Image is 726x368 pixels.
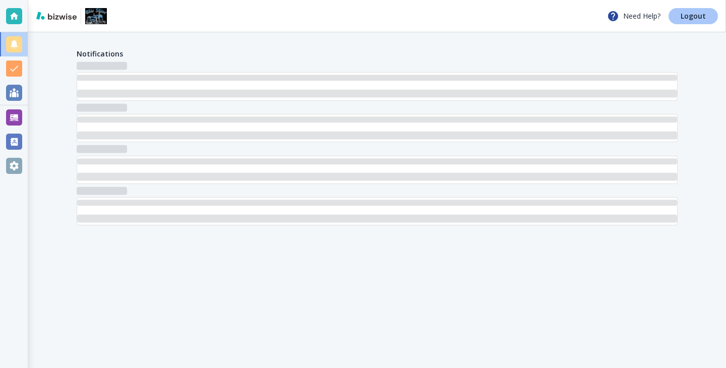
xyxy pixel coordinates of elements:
[681,13,706,20] p: Logout
[85,8,107,24] img: ‎Okie Shine Detailing And Polishing
[669,8,718,24] a: Logout
[77,48,123,59] h4: Notifications
[36,12,77,20] img: bizwise
[607,10,660,22] p: Need Help?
